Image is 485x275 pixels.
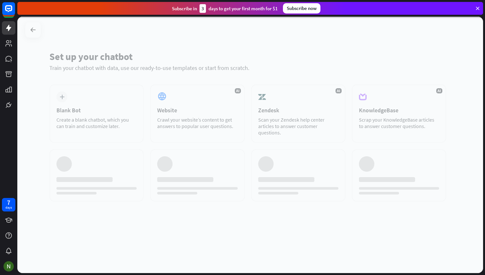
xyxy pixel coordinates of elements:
div: Subscribe in days to get your first month for $1 [172,4,278,13]
div: 7 [7,200,10,205]
div: 3 [200,4,206,13]
div: Subscribe now [283,3,320,13]
a: 7 days [2,198,15,211]
div: days [5,205,12,210]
